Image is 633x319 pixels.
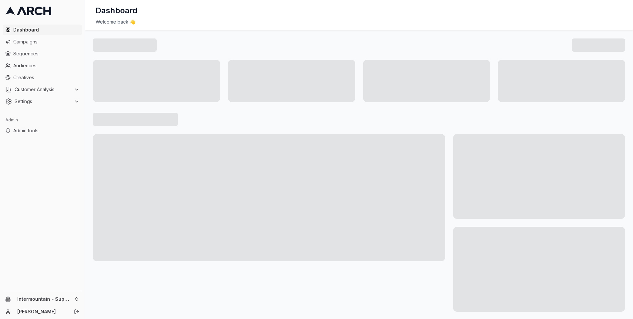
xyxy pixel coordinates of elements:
div: Welcome back 👋 [96,19,622,25]
a: Admin tools [3,125,82,136]
a: Sequences [3,48,82,59]
button: Intermountain - Superior Water & Air [3,294,82,304]
span: Settings [15,98,71,105]
h1: Dashboard [96,5,137,16]
a: Creatives [3,72,82,83]
a: Audiences [3,60,82,71]
span: Sequences [13,50,79,57]
div: Admin [3,115,82,125]
button: Settings [3,96,82,107]
a: Dashboard [3,25,82,35]
button: Log out [72,307,81,316]
span: Intermountain - Superior Water & Air [17,296,71,302]
span: Creatives [13,74,79,81]
span: Campaigns [13,38,79,45]
a: [PERSON_NAME] [17,308,67,315]
a: Campaigns [3,36,82,47]
span: Customer Analysis [15,86,71,93]
span: Audiences [13,62,79,69]
button: Customer Analysis [3,84,82,95]
span: Dashboard [13,27,79,33]
span: Admin tools [13,127,79,134]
